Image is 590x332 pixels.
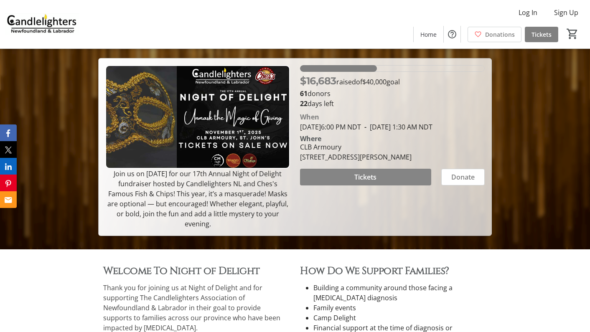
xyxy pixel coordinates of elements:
li: Family events [313,303,487,313]
span: Log In [519,8,537,18]
li: Camp Delight [313,313,487,323]
span: Tickets [354,172,376,182]
span: [DATE] 1:30 AM NDT [361,122,432,132]
button: Sign Up [547,6,585,19]
li: Building a community around those facing a [MEDICAL_DATA] diagnosis [313,283,487,303]
div: Where [300,135,321,142]
span: Sign Up [554,8,578,18]
div: [STREET_ADDRESS][PERSON_NAME] [300,152,412,162]
span: - [361,122,370,132]
p: raised of goal [300,73,400,89]
span: Donations [485,30,515,39]
div: CLB Armoury [300,142,412,152]
p: donors [300,89,485,99]
span: [DATE] 6:00 PM NDT [300,122,361,132]
span: Welcome To Night of Delight [103,264,260,278]
p: days left [300,99,485,109]
div: When [300,112,319,122]
img: Candlelighters Newfoundland and Labrador's Logo [5,3,79,45]
a: Tickets [525,27,558,42]
span: $16,683 [300,75,336,87]
b: 61 [300,89,308,98]
span: Home [420,30,437,39]
button: Tickets [300,169,431,185]
button: Log In [512,6,544,19]
span: How Do We Support Families? [300,264,449,278]
span: Tickets [532,30,552,39]
p: Join us on [DATE] for our 17th Annual Night of Delight fundraiser hosted by Candlelighters NL and... [105,169,290,229]
button: Help [444,26,460,43]
a: Home [414,27,443,42]
a: Donations [468,27,521,42]
span: $40,000 [362,77,387,86]
button: Donate [441,169,485,185]
span: Donate [451,172,475,182]
div: 41.7084% of fundraising goal reached [300,65,485,72]
img: Campaign CTA Media Photo [105,65,290,169]
button: Cart [565,26,580,41]
span: 22 [300,99,308,108]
